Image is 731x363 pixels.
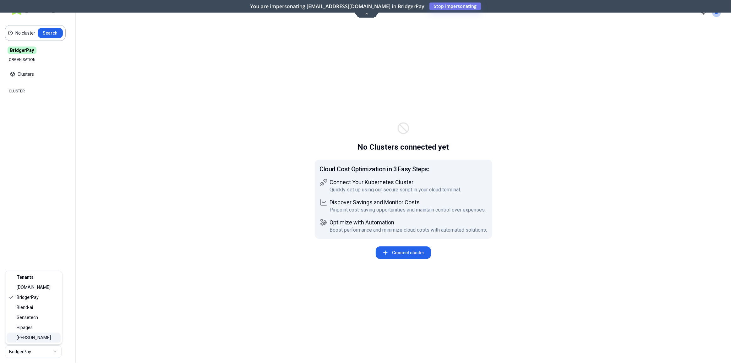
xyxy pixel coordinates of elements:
[7,272,61,282] div: Tenants
[17,294,39,300] span: BridgerPay
[17,314,38,321] span: Sensetech
[17,304,33,311] span: Blend-ai
[17,284,51,290] span: [DOMAIN_NAME]
[17,324,33,331] span: Hipages
[17,334,51,341] span: [PERSON_NAME]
